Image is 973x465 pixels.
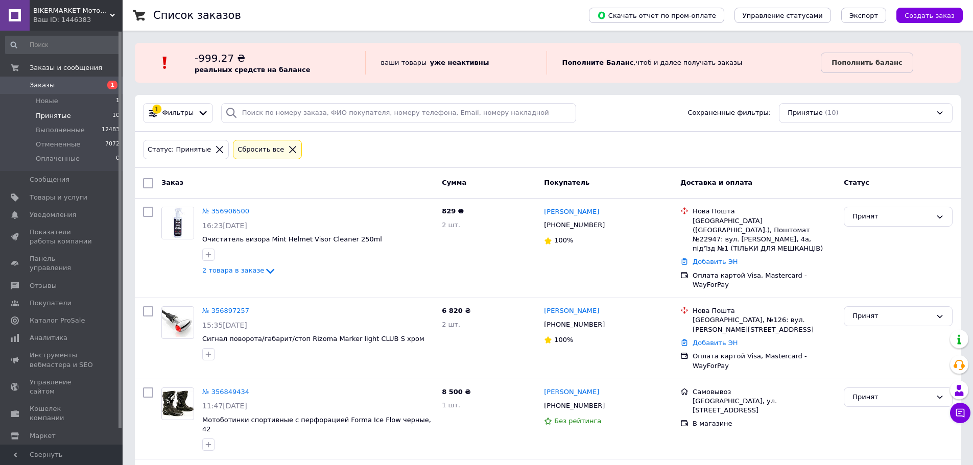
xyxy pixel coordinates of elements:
[5,36,121,54] input: Поиск
[693,271,836,289] div: Оплата картой Visa, Mastercard - WayForPay
[544,387,599,397] a: [PERSON_NAME]
[30,431,56,440] span: Маркет
[161,179,183,186] span: Заказ
[162,207,194,239] img: Фото товару
[788,108,823,118] span: Принятые
[112,111,120,120] span: 10
[162,390,194,417] img: Фото товару
[886,11,963,19] a: Создать заказ
[542,218,607,232] div: [PHONE_NUMBER]
[442,207,464,215] span: 829 ₴
[30,228,94,246] span: Показатели работы компании
[36,111,71,120] span: Принятые
[202,222,247,230] span: 16:23[DATE]
[202,266,276,274] a: 2 товара в заказе
[442,321,460,328] span: 2 шт.
[30,281,57,290] span: Отзывы
[693,216,836,254] div: [GEOGRAPHIC_DATA] ([GEOGRAPHIC_DATA].), Поштомат №22947: вул. [PERSON_NAME], 4а, під'їзд №1 (ТІЛЬ...
[693,352,836,370] div: Оплата картой Visa, Mastercard - WayForPay
[30,210,76,219] span: Уведомления
[221,103,577,123] input: Поиск по номеру заказа, ФИО покупателя, номеру телефона, Email, номеру накладной
[107,81,117,89] span: 1
[542,399,607,412] div: [PHONE_NUMBER]
[554,236,573,244] span: 100%
[162,308,194,337] img: Фото товару
[36,140,80,149] span: Отмененные
[544,179,589,186] span: Покупатель
[105,140,120,149] span: 7072
[202,321,247,329] span: 15:35[DATE]
[430,59,489,66] b: уже неактивны
[841,8,886,23] button: Экспорт
[825,109,839,116] span: (10)
[693,306,836,315] div: Нова Пошта
[905,12,955,19] span: Создать заказ
[562,59,634,66] b: Пополните Баланс
[693,258,738,265] a: Добавить ЭН
[852,392,932,403] div: Принят
[680,179,752,186] span: Доставка и оплата
[852,211,932,222] div: Принят
[202,266,264,274] span: 2 товара в заказе
[30,81,55,90] span: Заказы
[442,388,470,396] span: 8 500 ₴
[116,154,120,163] span: 0
[30,254,94,273] span: Панель управления
[202,307,249,314] a: № 356897257
[33,15,123,25] div: Ваш ID: 1446383
[365,51,547,75] div: ваши товары
[832,59,902,66] b: Пополнить баланс
[844,179,869,186] span: Статус
[597,11,716,20] span: Скачать отчет по пром-оплате
[162,108,194,118] span: Фильтры
[693,339,738,347] a: Добавить ЭН
[30,193,87,202] span: Товары и услуги
[693,419,836,428] div: В магазине
[202,402,247,410] span: 11:47[DATE]
[589,8,724,23] button: Скачать отчет по пром-оплате
[30,299,72,308] span: Покупатели
[146,144,213,155] div: Статус: Принятые
[30,175,69,184] span: Сообщения
[896,8,963,23] button: Создать заказ
[554,417,601,425] span: Без рейтинга
[693,387,836,397] div: Самовывоз
[161,207,194,239] a: Фото товару
[734,8,831,23] button: Управление статусами
[849,12,878,19] span: Экспорт
[544,207,599,217] a: [PERSON_NAME]
[30,333,67,342] span: Аналитика
[202,416,431,433] a: Мотоботинки спортивные с перфорацией Forma Ice Flow черные, 42
[30,404,94,423] span: Кошелек компании
[442,179,466,186] span: Сумма
[30,351,94,369] span: Инструменты вебмастера и SEO
[33,6,110,15] span: BIKERMARKET Мотомагазин
[544,306,599,316] a: [PERSON_NAME]
[161,306,194,339] a: Фото товару
[202,235,382,243] span: Очиститель визора Mint Helmet Visor Cleaner 250ml
[693,397,836,415] div: [GEOGRAPHIC_DATA], ул. [STREET_ADDRESS]
[202,388,249,396] a: № 356849434
[30,63,102,72] span: Заказы и сообщения
[547,51,821,75] div: , чтоб и далее получать заказы
[442,401,460,409] span: 1 шт.
[102,126,120,135] span: 12483
[152,105,161,114] div: 1
[554,336,573,344] span: 100%
[743,12,823,19] span: Управление статусами
[687,108,771,118] span: Сохраненные фильтры:
[195,52,245,64] span: -999.27 ₴
[442,307,470,314] span: 6 820 ₴
[116,96,120,106] span: 1
[202,335,424,342] a: Сигнал поворота/габарит/стоп Rizoma Marker light CLUB S хром
[693,207,836,216] div: Нова Пошта
[153,9,241,21] h1: Список заказов
[821,53,913,73] a: Пополнить баланс
[157,55,173,70] img: :exclamation:
[542,318,607,331] div: [PHONE_NUMBER]
[36,126,85,135] span: Выполненные
[30,378,94,396] span: Управление сайтом
[235,144,286,155] div: Сбросить все
[442,221,460,229] span: 2 шт.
